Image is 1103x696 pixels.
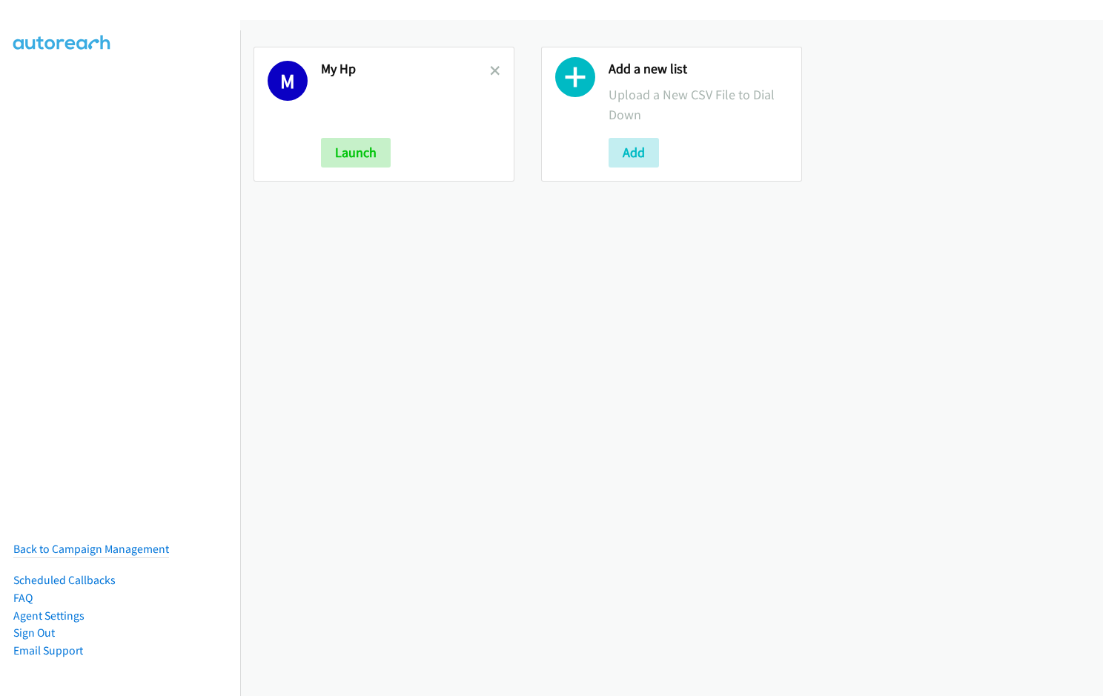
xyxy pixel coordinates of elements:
[13,626,55,640] a: Sign Out
[609,84,788,125] p: Upload a New CSV File to Dial Down
[13,609,85,623] a: Agent Settings
[13,573,116,587] a: Scheduled Callbacks
[321,138,391,168] button: Launch
[268,61,308,101] h1: M
[321,61,490,78] h2: My Hp
[13,591,33,605] a: FAQ
[609,138,659,168] button: Add
[13,643,83,657] a: Email Support
[609,61,788,78] h2: Add a new list
[13,542,169,556] a: Back to Campaign Management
